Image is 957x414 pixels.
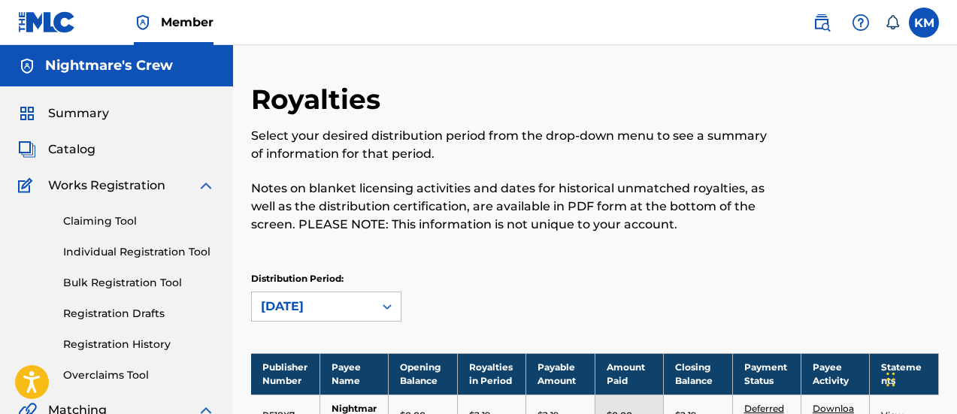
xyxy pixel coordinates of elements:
div: User Menu [909,8,939,38]
div: Drag [886,357,895,402]
a: Bulk Registration Tool [63,275,215,291]
a: SummarySummary [18,104,109,122]
a: Registration Drafts [63,306,215,322]
p: Notes on blanket licensing activities and dates for historical unmatched royalties, as well as th... [251,180,781,234]
a: Registration History [63,337,215,352]
a: Public Search [807,8,837,38]
th: Payee Name [320,353,388,394]
th: Payee Activity [801,353,870,394]
img: MLC Logo [18,11,76,33]
span: Member [161,14,214,31]
th: Opening Balance [389,353,457,394]
h2: Royalties [251,83,388,116]
th: Payable Amount [526,353,595,394]
th: Closing Balance [664,353,732,394]
th: Publisher Number [251,353,320,394]
th: Statements [870,353,939,394]
img: Works Registration [18,177,38,195]
span: Works Registration [48,177,165,195]
a: Claiming Tool [63,213,215,229]
th: Amount Paid [595,353,663,394]
h5: Nightmare's Crew [45,57,173,74]
p: Distribution Period: [251,272,401,286]
th: Payment Status [732,353,801,394]
th: Royalties in Period [457,353,525,394]
img: expand [197,177,215,195]
img: Summary [18,104,36,122]
a: Overclaims Tool [63,367,215,383]
img: Catalog [18,141,36,159]
div: [DATE] [261,298,365,316]
p: Select your desired distribution period from the drop-down menu to see a summary of information f... [251,127,781,163]
span: Summary [48,104,109,122]
a: CatalogCatalog [18,141,95,159]
span: Catalog [48,141,95,159]
img: search [813,14,831,32]
img: Top Rightsholder [134,14,152,32]
img: help [852,14,870,32]
a: Individual Registration Tool [63,244,215,260]
img: Accounts [18,57,36,75]
div: Notifications [885,15,900,30]
iframe: Chat Widget [882,342,957,414]
div: Help [846,8,876,38]
iframe: Resource Center [915,234,957,355]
